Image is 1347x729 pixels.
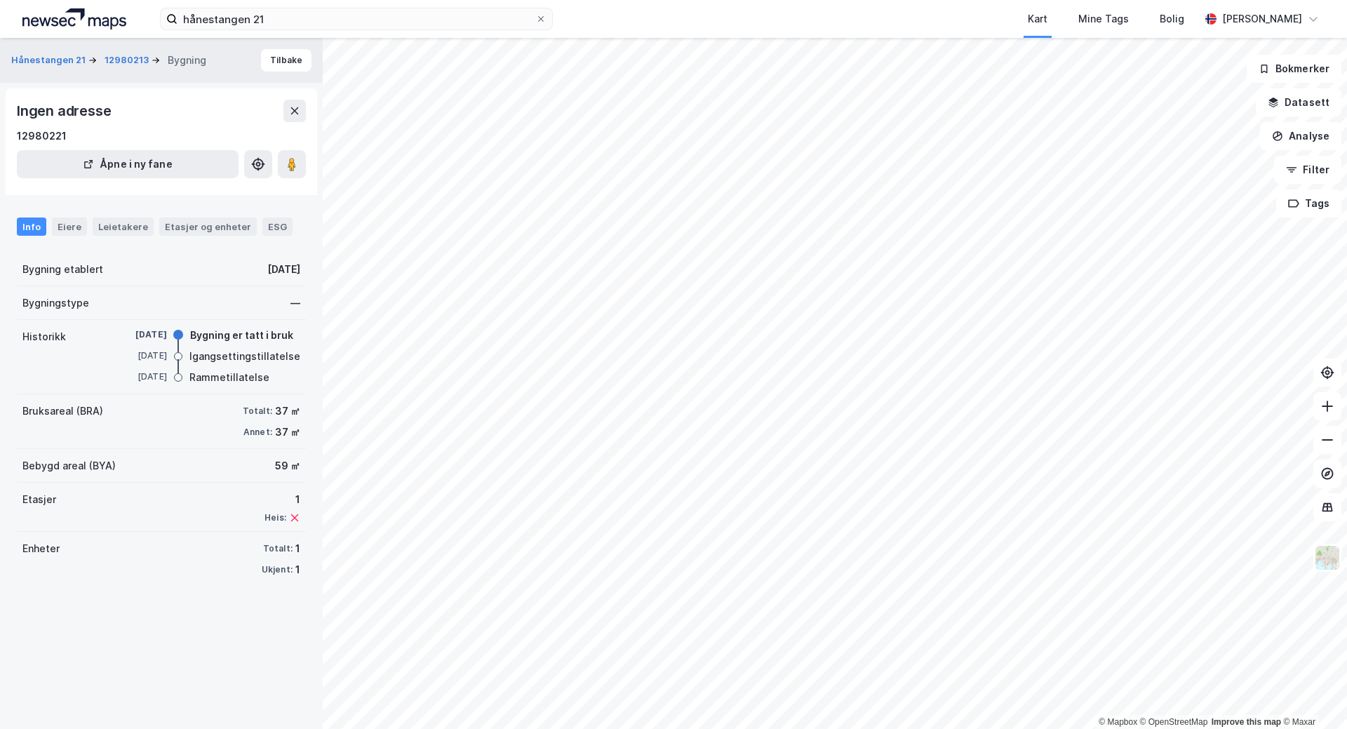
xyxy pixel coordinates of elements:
div: Totalt: [243,406,272,417]
div: — [290,295,300,312]
button: Hånestangen 21 [11,53,88,67]
div: Eiere [52,218,87,236]
div: Leietakere [93,218,154,236]
div: Ingen adresse [17,100,114,122]
div: 37 ㎡ [275,403,300,420]
div: Bygning [168,52,206,69]
button: Filter [1274,156,1341,184]
div: Bygningstype [22,295,89,312]
div: Mine Tags [1078,11,1129,27]
button: Analyse [1260,122,1341,150]
div: 37 ㎡ [275,424,300,441]
div: Bygning etablert [22,261,103,278]
button: Åpne i ny fane [17,150,239,178]
div: Bolig [1160,11,1184,27]
div: [DATE] [267,261,300,278]
iframe: Chat Widget [1277,662,1347,729]
input: Søk på adresse, matrikkel, gårdeiere, leietakere eller personer [177,8,535,29]
div: Heis: [264,512,286,523]
button: Datasett [1256,88,1341,116]
div: Info [17,218,46,236]
div: Rammetillatelse [189,369,269,386]
div: Enheter [22,540,60,557]
div: 1 [295,561,300,578]
img: logo.a4113a55bc3d86da70a041830d287a7e.svg [22,8,126,29]
div: Historikk [22,328,66,345]
button: Bokmerker [1247,55,1341,83]
div: 12980221 [17,128,67,145]
div: Annet: [243,427,272,438]
img: Z [1314,544,1341,571]
div: Bebygd areal (BYA) [22,457,116,474]
div: [DATE] [111,328,167,341]
button: 12980213 [105,53,152,67]
a: OpenStreetMap [1140,717,1208,727]
a: Mapbox [1099,717,1137,727]
div: [PERSON_NAME] [1222,11,1302,27]
div: Ukjent: [262,564,293,575]
div: 1 [264,491,300,508]
a: Improve this map [1212,717,1281,727]
div: Etasjer og enheter [165,220,251,233]
div: Totalt: [263,543,293,554]
button: Tags [1276,189,1341,218]
div: 59 ㎡ [275,457,300,474]
div: [DATE] [111,370,167,383]
button: Tilbake [261,49,311,72]
div: [DATE] [111,349,167,362]
div: Bygning er tatt i bruk [190,327,293,344]
div: Bruksareal (BRA) [22,403,103,420]
div: ESG [262,218,293,236]
div: Igangsettingstillatelse [189,348,300,365]
div: 1 [295,540,300,557]
div: Kart [1028,11,1047,27]
div: Etasjer [22,491,56,508]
